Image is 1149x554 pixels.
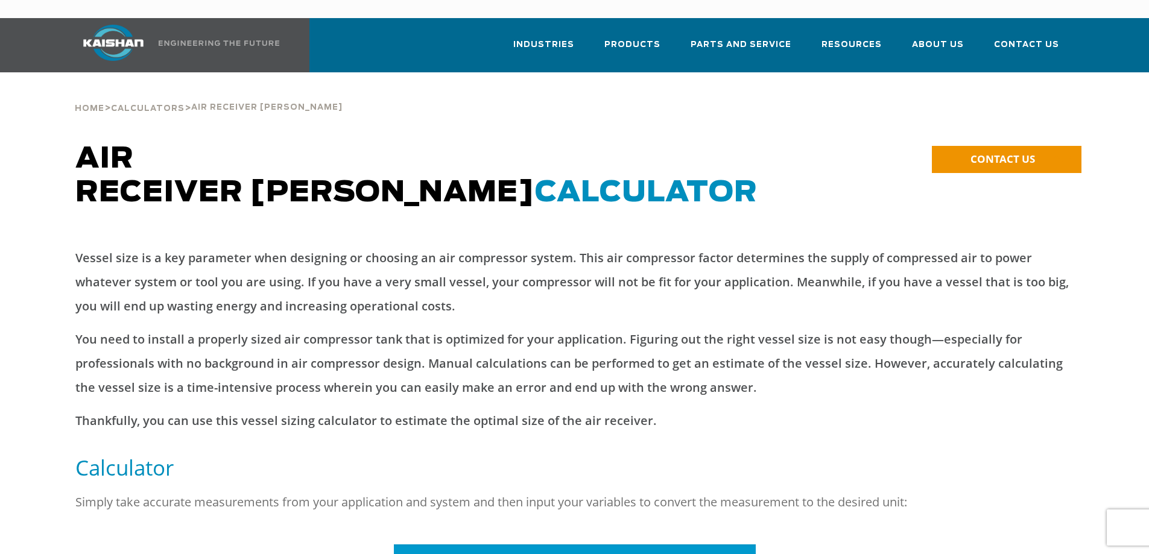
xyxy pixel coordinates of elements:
a: CONTACT US [932,146,1081,173]
a: Products [604,29,660,70]
span: Calculators [111,105,185,113]
a: Contact Us [994,29,1059,70]
h5: Calculator [75,454,1074,481]
p: Simply take accurate measurements from your application and system and then input your variables ... [75,490,1074,514]
a: Kaishan USA [68,18,282,72]
span: Industries [513,38,574,52]
a: About Us [912,29,964,70]
span: Contact Us [994,38,1059,52]
p: Vessel size is a key parameter when designing or choosing an air compressor system. This air comp... [75,246,1074,318]
span: CONTACT US [970,152,1035,166]
img: Engineering the future [159,40,279,46]
a: Resources [821,29,882,70]
img: kaishan logo [68,25,159,61]
a: Parts and Service [691,29,791,70]
div: > > [75,72,343,118]
span: Home [75,105,104,113]
a: Industries [513,29,574,70]
span: Products [604,38,660,52]
p: Thankfully, you can use this vessel sizing calculator to estimate the optimal size of the air rec... [75,409,1074,433]
span: AIR RECEIVER [PERSON_NAME] [191,104,343,112]
span: Parts and Service [691,38,791,52]
span: About Us [912,38,964,52]
span: CALCULATOR [535,178,758,207]
a: Calculators [111,102,185,113]
p: You need to install a properly sized air compressor tank that is optimized for your application. ... [75,327,1074,400]
span: Resources [821,38,882,52]
a: Home [75,102,104,113]
span: AIR RECEIVER [PERSON_NAME] [75,145,758,207]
